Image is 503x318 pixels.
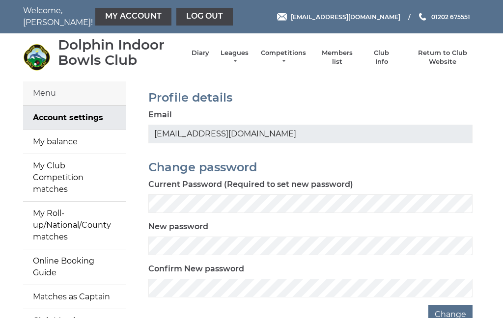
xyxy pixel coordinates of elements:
[419,13,426,21] img: Phone us
[148,179,353,190] label: Current Password (Required to set new password)
[406,49,480,66] a: Return to Club Website
[431,13,470,20] span: 01202 675551
[95,8,171,26] a: My Account
[148,109,172,121] label: Email
[23,44,50,71] img: Dolphin Indoor Bowls Club
[23,249,126,285] a: Online Booking Guide
[23,130,126,154] a: My balance
[291,13,400,20] span: [EMAIL_ADDRESS][DOMAIN_NAME]
[367,49,396,66] a: Club Info
[148,263,244,275] label: Confirm New password
[23,106,126,130] a: Account settings
[23,81,126,106] div: Menu
[277,12,400,22] a: Email [EMAIL_ADDRESS][DOMAIN_NAME]
[148,221,208,233] label: New password
[23,202,126,249] a: My Roll-up/National/County matches
[23,154,126,201] a: My Club Competition matches
[418,12,470,22] a: Phone us 01202 675551
[148,161,473,174] h2: Change password
[260,49,307,66] a: Competitions
[148,91,473,104] h2: Profile details
[23,285,126,309] a: Matches as Captain
[58,37,182,68] div: Dolphin Indoor Bowls Club
[316,49,357,66] a: Members list
[192,49,209,57] a: Diary
[277,13,287,21] img: Email
[219,49,250,66] a: Leagues
[23,5,205,28] nav: Welcome, [PERSON_NAME]!
[176,8,233,26] a: Log out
